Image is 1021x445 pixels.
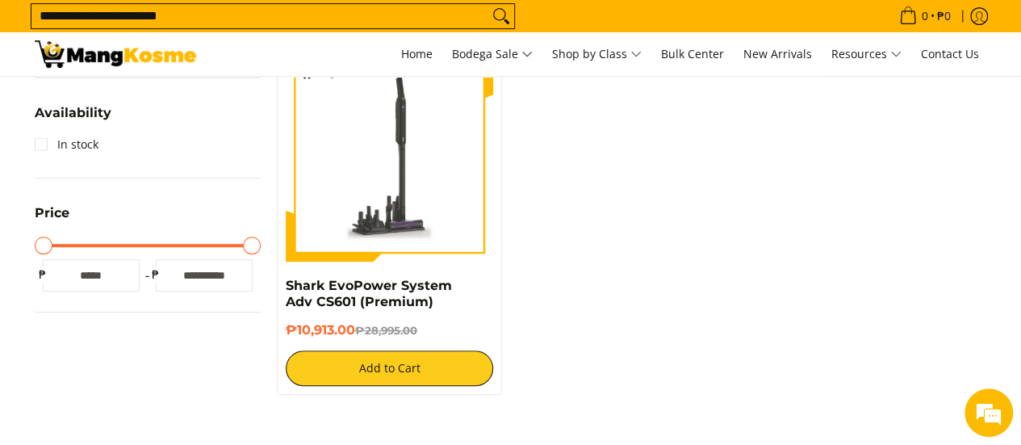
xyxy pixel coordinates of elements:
a: Resources [823,32,910,76]
span: Price [35,207,69,220]
span: Home [401,46,433,61]
img: Search: 1 result found for &quot;Xiaomi Robot Vacuum x20+&quot; | Mang Kosme [35,40,196,68]
a: In stock [35,132,98,157]
span: ₱0 [935,10,953,22]
a: Shark EvoPower System Adv CS601 (Premium) [286,278,452,309]
span: Bulk Center [661,46,724,61]
span: New Arrivals [743,46,812,61]
h6: ₱10,913.00 [286,322,494,338]
span: Bodega Sale [452,44,533,65]
a: New Arrivals [735,32,820,76]
img: Shark EvoPower System Adv CS601 (Premium) - 0 [286,53,494,262]
a: Bulk Center [653,32,732,76]
span: 0 [919,10,931,22]
a: Contact Us [913,32,987,76]
a: Shop by Class [544,32,650,76]
a: Home [393,32,441,76]
summary: Open [35,207,69,232]
span: • [894,7,956,25]
span: Contact Us [921,46,979,61]
span: ₱ [148,267,164,283]
del: ₱28,995.00 [355,324,417,337]
summary: Open [35,107,111,132]
span: Shop by Class [552,44,642,65]
a: Bodega Sale [444,32,541,76]
span: ₱ [35,267,51,283]
nav: Main Menu [212,32,987,76]
button: Add to Cart [286,351,494,386]
button: Search [488,4,514,28]
span: Availability [35,107,111,120]
span: Resources [831,44,902,65]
